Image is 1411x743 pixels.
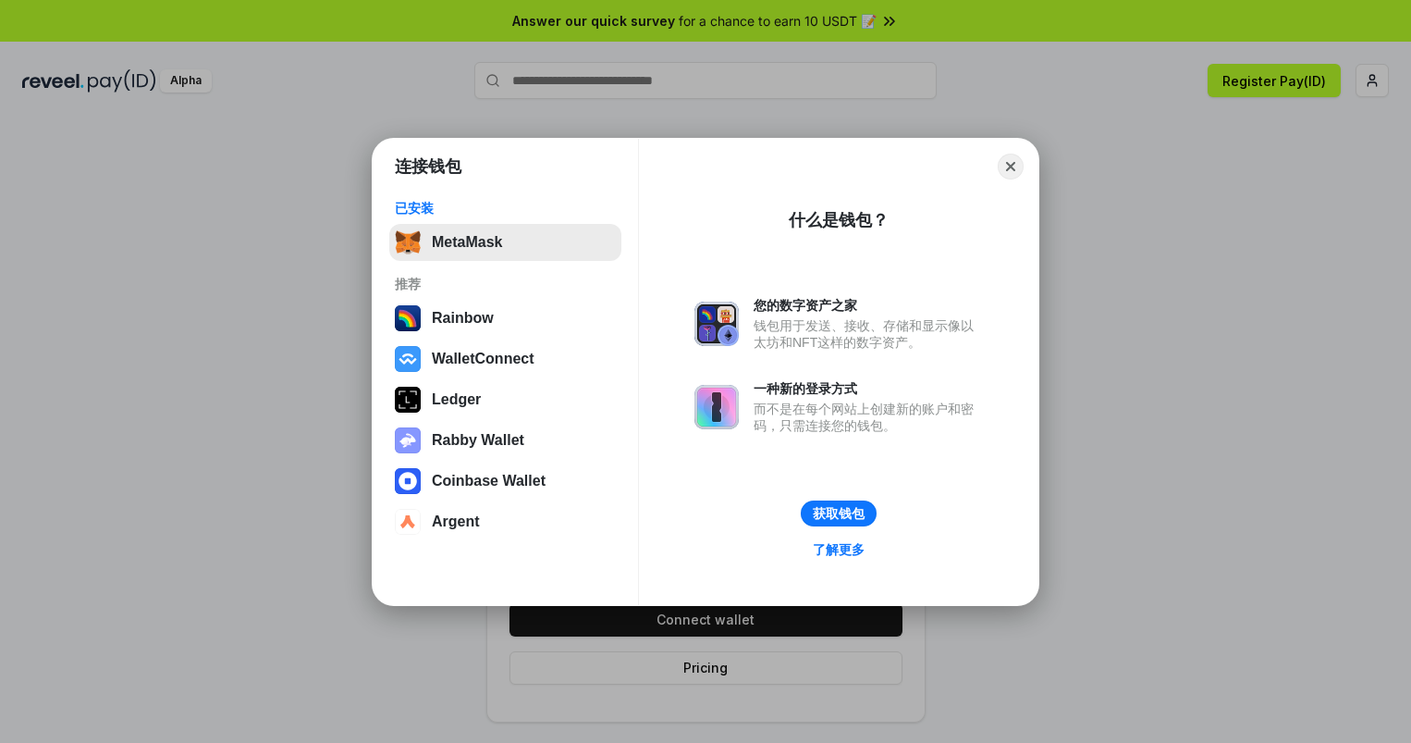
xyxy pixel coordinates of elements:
div: Rainbow [432,310,494,327]
img: svg+xml,%3Csvg%20width%3D%2228%22%20height%3D%2228%22%20viewBox%3D%220%200%2028%2028%22%20fill%3D... [395,346,421,372]
div: Argent [432,514,480,530]
h1: 连接钱包 [395,155,461,178]
div: Coinbase Wallet [432,473,546,489]
button: Rabby Wallet [389,422,621,459]
img: svg+xml,%3Csvg%20xmlns%3D%22http%3A%2F%2Fwww.w3.org%2F2000%2Fsvg%22%20width%3D%2228%22%20height%3... [395,387,421,413]
button: MetaMask [389,224,621,261]
div: 已安装 [395,200,616,217]
div: 而不是在每个网站上创建新的账户和密码，只需连接您的钱包。 [754,401,983,434]
img: svg+xml,%3Csvg%20width%3D%2228%22%20height%3D%2228%22%20viewBox%3D%220%200%2028%2028%22%20fill%3D... [395,468,421,494]
img: svg+xml,%3Csvg%20fill%3D%22none%22%20height%3D%2233%22%20viewBox%3D%220%200%2035%2033%22%20width%... [395,229,421,255]
div: 推荐 [395,276,616,292]
div: 什么是钱包？ [789,209,889,231]
div: MetaMask [432,234,502,251]
div: Rabby Wallet [432,432,524,449]
img: svg+xml,%3Csvg%20xmlns%3D%22http%3A%2F%2Fwww.w3.org%2F2000%2Fsvg%22%20fill%3D%22none%22%20viewBox... [694,302,739,346]
button: WalletConnect [389,341,621,378]
div: 获取钱包 [813,505,865,522]
img: svg+xml,%3Csvg%20width%3D%22120%22%20height%3D%22120%22%20viewBox%3D%220%200%20120%20120%22%20fil... [395,305,421,331]
button: 获取钱包 [801,501,877,526]
a: 了解更多 [802,538,876,562]
button: Ledger [389,381,621,418]
div: WalletConnect [432,351,534,367]
img: svg+xml,%3Csvg%20width%3D%2228%22%20height%3D%2228%22%20viewBox%3D%220%200%2028%2028%22%20fill%3D... [395,509,421,535]
div: 您的数字资产之家 [754,297,983,314]
div: 钱包用于发送、接收、存储和显示像以太坊和NFT这样的数字资产。 [754,317,983,351]
img: svg+xml,%3Csvg%20xmlns%3D%22http%3A%2F%2Fwww.w3.org%2F2000%2Fsvg%22%20fill%3D%22none%22%20viewBox... [395,427,421,453]
button: Argent [389,503,621,540]
div: 一种新的登录方式 [754,380,983,397]
button: Rainbow [389,300,621,337]
img: svg+xml,%3Csvg%20xmlns%3D%22http%3A%2F%2Fwww.w3.org%2F2000%2Fsvg%22%20fill%3D%22none%22%20viewBox... [694,385,739,429]
div: Ledger [432,391,481,408]
button: Close [998,154,1024,180]
div: 了解更多 [813,541,865,558]
button: Coinbase Wallet [389,463,621,500]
